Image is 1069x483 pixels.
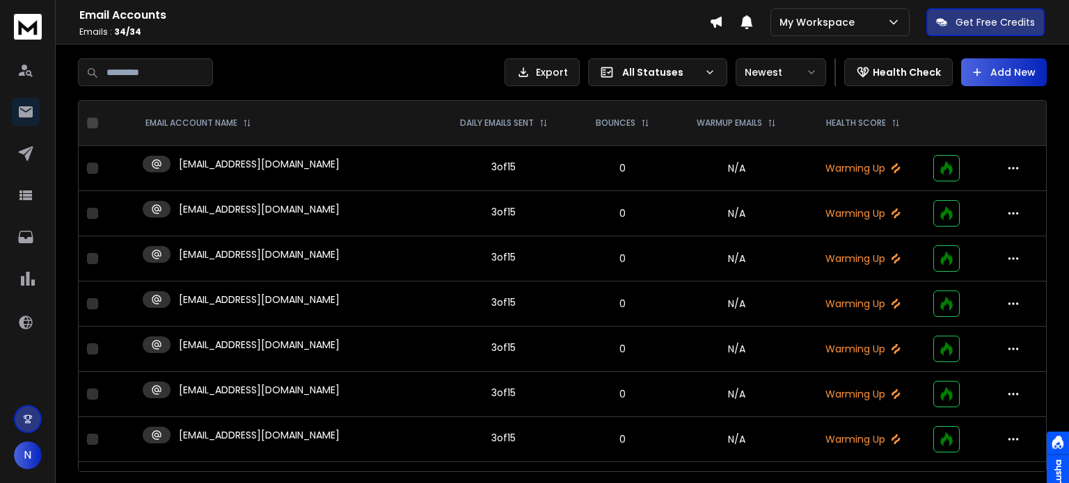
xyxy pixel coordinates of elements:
p: BOUNCES [596,117,635,129]
p: WARMUP EMAILS [697,117,762,129]
div: 3 of 15 [491,295,516,309]
img: logo [14,14,42,40]
p: All Statuses [622,65,699,79]
td: N/A [672,191,802,236]
p: Warming Up [810,252,917,265]
button: Health Check [844,58,953,86]
td: N/A [672,327,802,372]
td: N/A [672,146,802,191]
button: Add New [961,58,1047,86]
div: 3 of 15 [491,205,516,219]
button: Export [505,58,580,86]
h1: Email Accounts [79,7,709,24]
p: Warming Up [810,387,917,401]
p: 0 [583,342,663,356]
td: N/A [672,372,802,417]
p: [EMAIL_ADDRESS][DOMAIN_NAME] [179,383,340,397]
p: [EMAIL_ADDRESS][DOMAIN_NAME] [179,338,340,352]
p: HEALTH SCORE [826,117,886,129]
p: Warming Up [810,206,917,220]
td: N/A [672,236,802,281]
p: 0 [583,432,663,446]
td: N/A [672,281,802,327]
div: EMAIL ACCOUNT NAME [145,117,251,129]
p: 0 [583,387,663,401]
p: Warming Up [810,342,917,356]
p: [EMAIL_ADDRESS][DOMAIN_NAME] [179,247,340,261]
p: 0 [583,252,663,265]
p: [EMAIL_ADDRESS][DOMAIN_NAME] [179,202,340,216]
p: 0 [583,161,663,175]
p: 0 [583,206,663,220]
p: [EMAIL_ADDRESS][DOMAIN_NAME] [179,157,340,171]
p: DAILY EMAILS SENT [460,117,534,129]
p: Emails : [79,26,709,38]
div: 3 of 15 [491,250,516,264]
span: 34 / 34 [114,26,141,38]
button: N [14,441,42,469]
p: 0 [583,297,663,311]
div: 3 of 15 [491,386,516,400]
p: Warming Up [810,161,917,175]
p: My Workspace [779,15,860,29]
div: 3 of 15 [491,341,516,354]
div: 3 of 15 [491,160,516,174]
p: Get Free Credits [956,15,1035,29]
p: [EMAIL_ADDRESS][DOMAIN_NAME] [179,293,340,306]
p: Health Check [873,65,941,79]
button: Get Free Credits [926,8,1045,36]
p: [EMAIL_ADDRESS][DOMAIN_NAME] [179,428,340,442]
button: Newest [736,58,826,86]
p: Warming Up [810,297,917,311]
div: 3 of 15 [491,431,516,445]
p: Warming Up [810,432,917,446]
td: N/A [672,417,802,462]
